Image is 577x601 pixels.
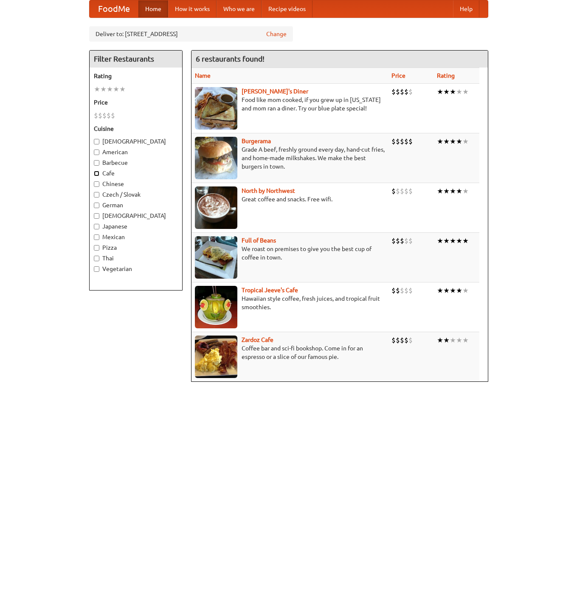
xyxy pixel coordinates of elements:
[396,87,400,96] li: $
[462,137,469,146] li: ★
[94,181,99,187] input: Chinese
[242,187,295,194] a: North by Northwest
[450,286,456,295] li: ★
[242,138,271,144] a: Burgerama
[94,98,178,107] h5: Price
[400,186,404,196] li: $
[262,0,312,17] a: Recipe videos
[195,245,385,262] p: We roast on premises to give you the best cup of coffee in town.
[196,55,265,63] ng-pluralize: 6 restaurants found!
[456,236,462,245] li: ★
[404,236,408,245] li: $
[456,137,462,146] li: ★
[437,236,443,245] li: ★
[94,212,178,220] label: [DEMOGRAPHIC_DATA]
[94,85,100,94] li: ★
[107,85,113,94] li: ★
[195,87,237,130] img: sallys.jpg
[400,137,404,146] li: $
[391,236,396,245] li: $
[90,51,182,68] h4: Filter Restaurants
[111,111,115,120] li: $
[462,336,469,345] li: ★
[195,145,385,171] p: Grade A beef, freshly ground every day, hand-cut fries, and home-made milkshakes. We make the bes...
[400,87,404,96] li: $
[94,234,99,240] input: Mexican
[94,203,99,208] input: German
[437,186,443,196] li: ★
[195,186,237,229] img: north.jpg
[94,158,178,167] label: Barbecue
[437,137,443,146] li: ★
[94,265,178,273] label: Vegetarian
[90,0,138,17] a: FoodMe
[453,0,479,17] a: Help
[94,201,178,209] label: German
[404,336,408,345] li: $
[408,336,413,345] li: $
[456,336,462,345] li: ★
[400,336,404,345] li: $
[443,137,450,146] li: ★
[456,186,462,196] li: ★
[443,87,450,96] li: ★
[400,236,404,245] li: $
[94,137,178,146] label: [DEMOGRAPHIC_DATA]
[195,195,385,203] p: Great coffee and snacks. Free wifi.
[94,150,99,155] input: American
[94,233,178,241] label: Mexican
[391,137,396,146] li: $
[94,243,178,252] label: Pizza
[242,237,276,244] a: Full of Beans
[94,160,99,166] input: Barbecue
[94,169,178,178] label: Cafe
[456,286,462,295] li: ★
[437,87,443,96] li: ★
[242,287,298,293] a: Tropical Jeeve's Cafe
[408,186,413,196] li: $
[94,224,99,229] input: Japanese
[242,336,273,343] a: Zardoz Cafe
[94,222,178,231] label: Japanese
[450,87,456,96] li: ★
[195,286,237,328] img: jeeves.jpg
[266,30,287,38] a: Change
[242,88,308,95] a: [PERSON_NAME]'s Diner
[408,286,413,295] li: $
[443,336,450,345] li: ★
[443,236,450,245] li: ★
[94,213,99,219] input: [DEMOGRAPHIC_DATA]
[98,111,102,120] li: $
[408,236,413,245] li: $
[462,286,469,295] li: ★
[195,336,237,378] img: zardoz.jpg
[217,0,262,17] a: Who we are
[94,111,98,120] li: $
[396,286,400,295] li: $
[89,26,293,42] div: Deliver to: [STREET_ADDRESS]
[437,72,455,79] a: Rating
[94,256,99,261] input: Thai
[107,111,111,120] li: $
[462,87,469,96] li: ★
[94,124,178,133] h5: Cuisine
[195,294,385,311] p: Hawaiian style coffee, fresh juices, and tropical fruit smoothies.
[113,85,119,94] li: ★
[100,85,107,94] li: ★
[195,236,237,279] img: beans.jpg
[195,72,211,79] a: Name
[400,286,404,295] li: $
[404,137,408,146] li: $
[437,286,443,295] li: ★
[391,286,396,295] li: $
[391,186,396,196] li: $
[450,137,456,146] li: ★
[408,137,413,146] li: $
[195,96,385,113] p: Food like mom cooked, if you grew up in [US_STATE] and mom ran a diner. Try our blue plate special!
[119,85,126,94] li: ★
